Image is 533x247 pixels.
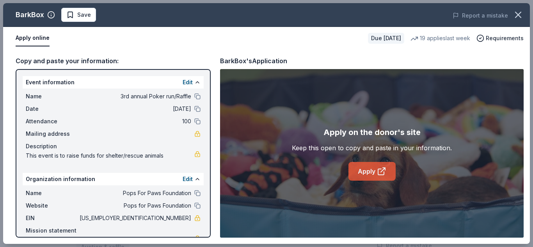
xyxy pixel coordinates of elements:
[23,173,204,185] div: Organization information
[183,78,193,87] button: Edit
[78,117,191,126] span: 100
[26,92,78,101] span: Name
[16,56,211,66] div: Copy and paste your information:
[26,188,78,198] span: Name
[78,92,191,101] span: 3rd annual Poker run/Raffle
[476,34,524,43] button: Requirements
[26,201,78,210] span: Website
[486,34,524,43] span: Requirements
[78,213,191,223] span: [US_EMPLOYER_IDENTIFICATION_NUMBER]
[26,151,194,160] span: This event is to raise funds for shelter/rescue animals
[16,9,44,21] div: BarkBox
[16,30,50,46] button: Apply online
[26,104,78,114] span: Date
[183,174,193,184] button: Edit
[292,143,452,153] div: Keep this open to copy and paste in your information.
[26,117,78,126] span: Attendance
[26,226,201,235] div: Mission statement
[26,142,201,151] div: Description
[323,126,421,139] div: Apply on the donor's site
[348,162,396,181] a: Apply
[220,56,287,66] div: BarkBox's Application
[453,11,508,20] button: Report a mistake
[78,104,191,114] span: [DATE]
[77,10,91,20] span: Save
[26,129,78,139] span: Mailing address
[78,201,191,210] span: Pops for Paws Foundation
[368,33,404,44] div: Due [DATE]
[78,188,191,198] span: Pops For Paws Foundation
[410,34,470,43] div: 19 applies last week
[26,213,78,223] span: EIN
[61,8,96,22] button: Save
[23,76,204,89] div: Event information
